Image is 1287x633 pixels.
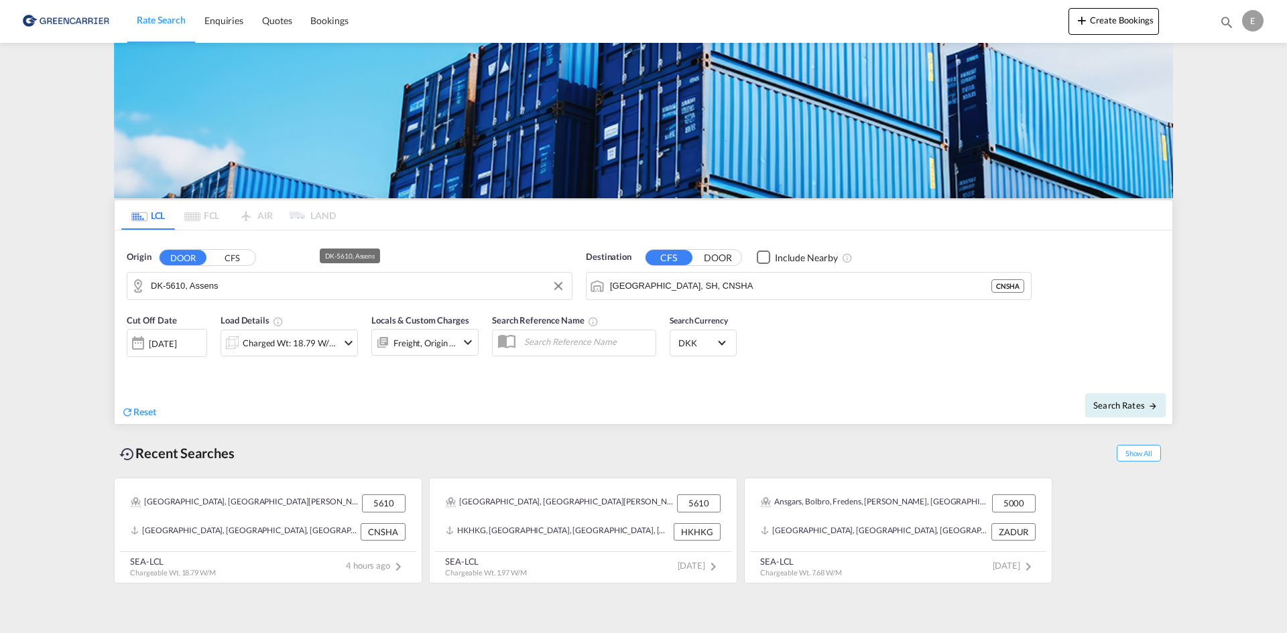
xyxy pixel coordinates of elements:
[610,276,991,296] input: Search by Port
[310,15,348,26] span: Bookings
[705,559,721,575] md-icon: icon-chevron-right
[362,494,406,512] div: 5610
[1085,393,1166,417] button: Search Ratesicon-arrow-right
[445,568,527,577] span: Chargeable Wt. 1.97 W/M
[127,251,151,264] span: Origin
[371,329,479,356] div: Freight Origin Destinationicon-chevron-down
[346,560,406,571] span: 4 hours ago
[371,315,469,326] span: Locals & Custom Charges
[429,478,737,583] recent-search-card: [GEOGRAPHIC_DATA], [GEOGRAPHIC_DATA][PERSON_NAME], [PERSON_NAME], [GEOGRAPHIC_DATA], [GEOGRAPHIC_...
[993,560,1036,571] span: [DATE]
[393,334,456,352] div: Freight Origin Destination
[775,251,838,265] div: Include Nearby
[121,406,133,418] md-icon: icon-refresh
[221,315,284,326] span: Load Details
[114,478,422,583] recent-search-card: [GEOGRAPHIC_DATA], [GEOGRAPHIC_DATA][PERSON_NAME], [PERSON_NAME], [GEOGRAPHIC_DATA], [GEOGRAPHIC_...
[127,315,177,326] span: Cut Off Date
[991,523,1036,541] div: ZADUR
[1148,401,1158,411] md-icon: icon-arrow-right
[127,356,137,374] md-datepicker: Select
[341,335,357,351] md-icon: icon-chevron-down
[273,316,284,327] md-icon: Chargeable Weight
[460,334,476,350] md-icon: icon-chevron-down
[121,200,175,230] md-tab-item: LCL
[1242,10,1264,31] div: E
[20,6,111,36] img: b0b18ec08afe11efb1d4932555f5f09d.png
[127,273,572,299] md-input-container: DK-5610, Assens
[517,332,656,352] input: Search Reference Name
[1093,400,1158,411] span: Search Rates
[131,523,357,541] div: CNSHA, Shanghai, SH, China, Greater China & Far East Asia, Asia Pacific
[587,273,1031,299] md-input-container: Shanghai, SH, CNSHA
[221,330,358,356] div: Charged Wt: 18.79 W/Micon-chevron-down
[674,523,721,541] div: HKHKG
[588,316,599,327] md-icon: Your search will be saved by the below given name
[325,249,375,263] div: DK-5610, Assens
[204,15,243,26] span: Enquiries
[757,251,838,265] md-checkbox: Checkbox No Ink
[114,438,240,468] div: Recent Searches
[121,200,336,230] md-pagination-wrapper: Use the left and right arrow keys to navigate between tabs
[1219,15,1234,35] div: icon-magnify
[149,338,176,350] div: [DATE]
[151,276,565,296] input: Search by Door
[760,568,842,577] span: Chargeable Wt. 7.68 W/M
[744,478,1052,583] recent-search-card: Ansgars, Bolbro, Fredens, [PERSON_NAME], [GEOGRAPHIC_DATA], [GEOGRAPHIC_DATA], [GEOGRAPHIC_DATA],...
[130,568,216,577] span: Chargeable Wt. 18.79 W/M
[992,494,1036,512] div: 5000
[445,555,527,567] div: SEA-LCL
[446,523,670,541] div: HKHKG, Hong Kong, Hong Kong, Greater China & Far East Asia, Asia Pacific
[761,494,989,512] div: Ansgars, Bolbro, Fredens, Hans Tausens, Korsloekke, Munkebjerg, Næsby, Odense C, Stige, Tarup, , ...
[548,276,568,296] button: Clear Input
[243,334,337,352] div: Charged Wt: 18.79 W/M
[262,15,292,26] span: Quotes
[761,523,988,541] div: ZADUR, Durban, South Africa, Southern Africa, Africa
[1068,8,1159,35] button: icon-plus 400-fgCreate Bookings
[1020,559,1036,575] md-icon: icon-chevron-right
[678,337,716,349] span: DKK
[678,560,721,571] span: [DATE]
[131,494,359,512] div: Aborg, Aborg Mark, Aborg Strand, Assens, Bækager, Bæring, Bågoe, Barl Tårup, Barloese, Barloese M...
[130,555,216,567] div: SEA-LCL
[677,494,721,512] div: 5610
[586,251,631,264] span: Destination
[114,43,1173,198] img: GreenCarrierFCL_LCL.png
[1074,12,1090,28] md-icon: icon-plus 400-fg
[390,559,406,575] md-icon: icon-chevron-right
[137,14,186,25] span: Rate Search
[677,333,729,352] md-select: Select Currency: kr DKKDenmark Krone
[991,279,1024,293] div: CNSHA
[694,250,741,265] button: DOOR
[1219,15,1234,29] md-icon: icon-magnify
[121,405,156,420] div: icon-refreshReset
[446,494,674,512] div: Aborg, Aborg Mark, Aborg Strand, Assens, Bækager, Bæring, Bågoe, Barl Tårup, Barloese, Barloese M...
[208,250,255,265] button: CFS
[160,250,206,265] button: DOOR
[1117,445,1161,462] span: Show All
[119,446,135,462] md-icon: icon-backup-restore
[127,329,207,357] div: [DATE]
[492,315,599,326] span: Search Reference Name
[133,406,156,417] span: Reset
[760,555,842,567] div: SEA-LCL
[361,523,406,541] div: CNSHA
[646,250,692,265] button: CFS
[842,253,853,263] md-icon: Unchecked: Ignores neighbouring ports when fetching rates.Checked : Includes neighbouring ports w...
[115,230,1172,424] div: Origin DOOR CFS DK-5610, AssensDestination CFS DOORCheckbox No Ink Unchecked: Ignores neighbourin...
[670,315,728,326] span: Search Currency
